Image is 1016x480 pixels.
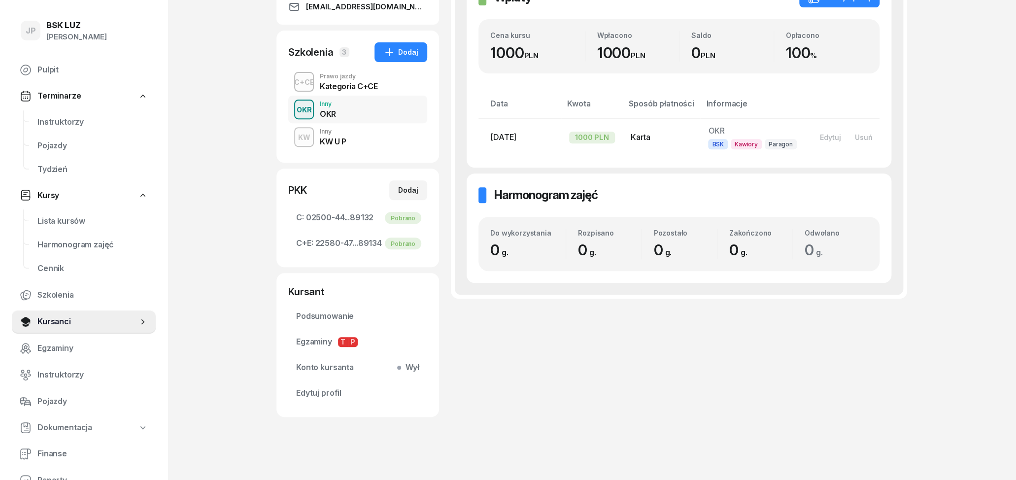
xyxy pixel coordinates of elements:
small: PLN [701,51,715,60]
a: Terminarze [12,85,156,107]
div: [PERSON_NAME] [46,31,107,43]
span: Kursanci [37,315,138,328]
a: Harmonogram zajęć [30,233,156,257]
span: Harmonogram zajęć [37,239,148,251]
small: % [810,51,817,60]
a: Podsumowanie [288,305,427,328]
small: PLN [631,51,645,60]
h2: Harmonogram zajęć [494,187,598,203]
span: JP [26,27,36,35]
div: 0 [653,241,716,259]
div: Pobrano [385,238,421,249]
a: Pojazdy [30,134,156,158]
div: 1000 PLN [569,132,615,143]
div: Zakończono [729,229,792,237]
button: KW [294,127,314,147]
div: Rozpisano [578,229,641,237]
span: T [338,337,348,347]
div: Szkolenia [288,45,334,59]
div: OKR [320,110,336,118]
span: 22580-47...89134 [296,237,419,250]
div: 1000 [597,44,679,62]
span: Kawiory [731,139,762,149]
span: C: [296,211,304,224]
small: g. [665,247,672,257]
span: 0 [578,241,601,259]
div: Karta [631,131,692,144]
div: Saldo [691,31,774,39]
a: EgzaminyTP [288,330,427,354]
span: P [348,337,358,347]
span: Finanse [37,447,148,460]
div: 1000 [490,44,585,62]
span: Dokumentacja [37,421,92,434]
span: Cennik [37,262,148,275]
span: Szkolenia [37,289,148,302]
span: Instruktorzy [37,369,148,381]
span: Instruktorzy [37,116,148,129]
a: [EMAIL_ADDRESS][DOMAIN_NAME] [288,1,427,13]
span: Kursy [37,189,59,202]
a: Dokumentacja [12,416,156,439]
small: PLN [524,51,539,60]
button: OKR [294,100,314,119]
span: [EMAIL_ADDRESS][DOMAIN_NAME] [306,1,427,13]
div: Do wykorzystania [490,229,566,237]
div: Pozostało [653,229,716,237]
span: 0 [490,241,513,259]
div: Kategoria C+CE [320,82,377,90]
span: 3 [339,47,349,57]
th: Data [478,97,561,118]
div: PKK [288,183,307,197]
span: OKR [708,126,725,136]
button: Dodaj [374,42,427,62]
a: Kursanci [12,310,156,334]
div: Cena kursu [490,31,585,39]
span: C+E: [296,237,313,250]
a: C+E:22580-47...89134Pobrano [288,232,427,255]
div: OKR [293,103,316,116]
div: Prawo jazdy [320,73,377,79]
span: Podsumowanie [296,310,419,323]
span: Pojazdy [37,139,148,152]
th: Informacje [700,97,805,118]
div: Kursant [288,285,427,299]
div: 100 [786,44,868,62]
a: C:02500-44...89132Pobrano [288,206,427,230]
span: Egzaminy [296,336,419,348]
a: Lista kursów [30,209,156,233]
small: g. [502,247,508,257]
span: 0 [729,241,752,259]
span: Tydzień [37,163,148,176]
span: [DATE] [490,132,516,142]
div: KW [294,131,314,143]
span: Pojazdy [37,395,148,408]
span: Konto kursanta [296,361,419,374]
div: Usuń [854,133,872,141]
a: Instruktorzy [12,363,156,387]
small: g. [589,247,596,257]
div: Dodaj [383,46,418,58]
button: C+CE [294,72,314,92]
a: Pojazdy [12,390,156,413]
div: Opłacono [786,31,868,39]
div: Odwołano [805,229,868,237]
a: Szkolenia [12,283,156,307]
div: Wpłacono [597,31,679,39]
small: g. [816,247,823,257]
span: Wył [401,361,419,374]
th: Sposób płatności [623,97,700,118]
div: Inny [320,129,346,135]
button: OKRInnyOKR [288,96,427,123]
button: KWInnyKW U P [288,123,427,151]
span: 0 [805,241,828,259]
span: Paragon [765,139,797,149]
a: Instruktorzy [30,110,156,134]
span: BSK [708,139,728,149]
button: C+CEPrawo jazdyKategoria C+CE [288,68,427,96]
span: Edytuj profil [296,387,419,400]
a: Finanse [12,442,156,466]
span: Lista kursów [37,215,148,228]
a: Cennik [30,257,156,280]
th: Kwota [561,97,623,118]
